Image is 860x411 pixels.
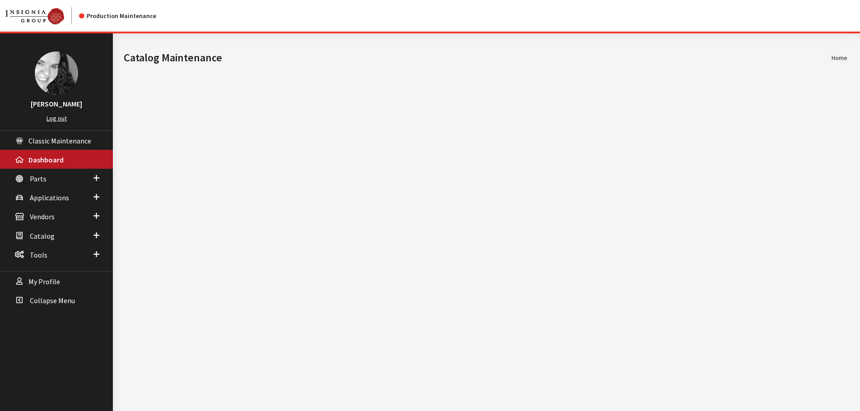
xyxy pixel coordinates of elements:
[28,277,60,286] span: My Profile
[30,231,55,240] span: Catalog
[28,155,64,164] span: Dashboard
[5,8,64,24] img: Catalog Maintenance
[28,136,91,145] span: Classic Maintenance
[832,53,847,63] li: Home
[46,114,67,122] a: Log out
[30,250,47,259] span: Tools
[9,98,104,109] h3: [PERSON_NAME]
[5,7,79,24] a: Insignia Group logo
[35,51,78,95] img: Khrystal Dorton
[30,174,46,183] span: Parts
[30,296,75,305] span: Collapse Menu
[30,193,69,202] span: Applications
[79,11,156,21] div: Production Maintenance
[30,212,55,222] span: Vendors
[124,50,832,66] h1: Catalog Maintenance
